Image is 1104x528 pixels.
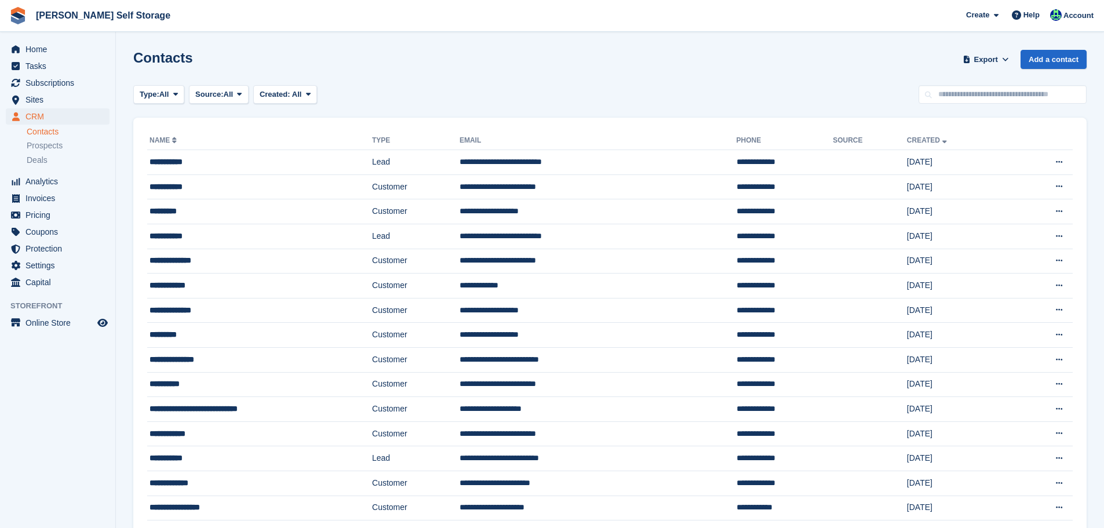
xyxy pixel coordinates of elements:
[25,315,95,331] span: Online Store
[25,92,95,108] span: Sites
[974,54,998,65] span: Export
[907,347,1012,372] td: [DATE]
[6,173,110,190] a: menu
[907,274,1012,298] td: [DATE]
[195,89,223,100] span: Source:
[966,9,989,21] span: Create
[960,50,1011,69] button: Export
[372,496,460,520] td: Customer
[189,85,249,104] button: Source: All
[25,108,95,125] span: CRM
[907,224,1012,249] td: [DATE]
[372,347,460,372] td: Customer
[96,316,110,330] a: Preview store
[25,274,95,290] span: Capital
[27,154,110,166] a: Deals
[6,315,110,331] a: menu
[25,207,95,223] span: Pricing
[1021,50,1087,69] a: Add a contact
[372,150,460,175] td: Lead
[907,249,1012,274] td: [DATE]
[25,224,95,240] span: Coupons
[1023,9,1040,21] span: Help
[372,397,460,422] td: Customer
[6,190,110,206] a: menu
[907,446,1012,471] td: [DATE]
[9,7,27,24] img: stora-icon-8386f47178a22dfd0bd8f6a31ec36ba5ce8667c1dd55bd0f319d3a0aa187defe.svg
[907,372,1012,397] td: [DATE]
[372,132,460,150] th: Type
[25,257,95,274] span: Settings
[907,397,1012,422] td: [DATE]
[907,323,1012,348] td: [DATE]
[292,90,302,99] span: All
[1063,10,1094,21] span: Account
[25,173,95,190] span: Analytics
[372,249,460,274] td: Customer
[25,75,95,91] span: Subscriptions
[1050,9,1062,21] img: Jenna Kennedy
[253,85,317,104] button: Created: All
[31,6,175,25] a: [PERSON_NAME] Self Storage
[150,136,179,144] a: Name
[10,300,115,312] span: Storefront
[133,50,193,65] h1: Contacts
[907,298,1012,323] td: [DATE]
[460,132,737,150] th: Email
[25,190,95,206] span: Invoices
[372,323,460,348] td: Customer
[25,241,95,257] span: Protection
[372,274,460,298] td: Customer
[6,241,110,257] a: menu
[6,108,110,125] a: menu
[27,126,110,137] a: Contacts
[907,471,1012,496] td: [DATE]
[140,89,159,100] span: Type:
[907,421,1012,446] td: [DATE]
[907,496,1012,520] td: [DATE]
[27,140,110,152] a: Prospects
[372,421,460,446] td: Customer
[159,89,169,100] span: All
[25,58,95,74] span: Tasks
[6,207,110,223] a: menu
[372,298,460,323] td: Customer
[907,199,1012,224] td: [DATE]
[224,89,234,100] span: All
[907,174,1012,199] td: [DATE]
[372,471,460,496] td: Customer
[372,372,460,397] td: Customer
[833,132,907,150] th: Source
[6,58,110,74] a: menu
[133,85,184,104] button: Type: All
[372,224,460,249] td: Lead
[6,75,110,91] a: menu
[6,224,110,240] a: menu
[6,92,110,108] a: menu
[372,199,460,224] td: Customer
[6,274,110,290] a: menu
[27,155,48,166] span: Deals
[6,257,110,274] a: menu
[907,136,949,144] a: Created
[25,41,95,57] span: Home
[27,140,63,151] span: Prospects
[372,174,460,199] td: Customer
[6,41,110,57] a: menu
[260,90,290,99] span: Created:
[907,150,1012,175] td: [DATE]
[372,446,460,471] td: Lead
[737,132,833,150] th: Phone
